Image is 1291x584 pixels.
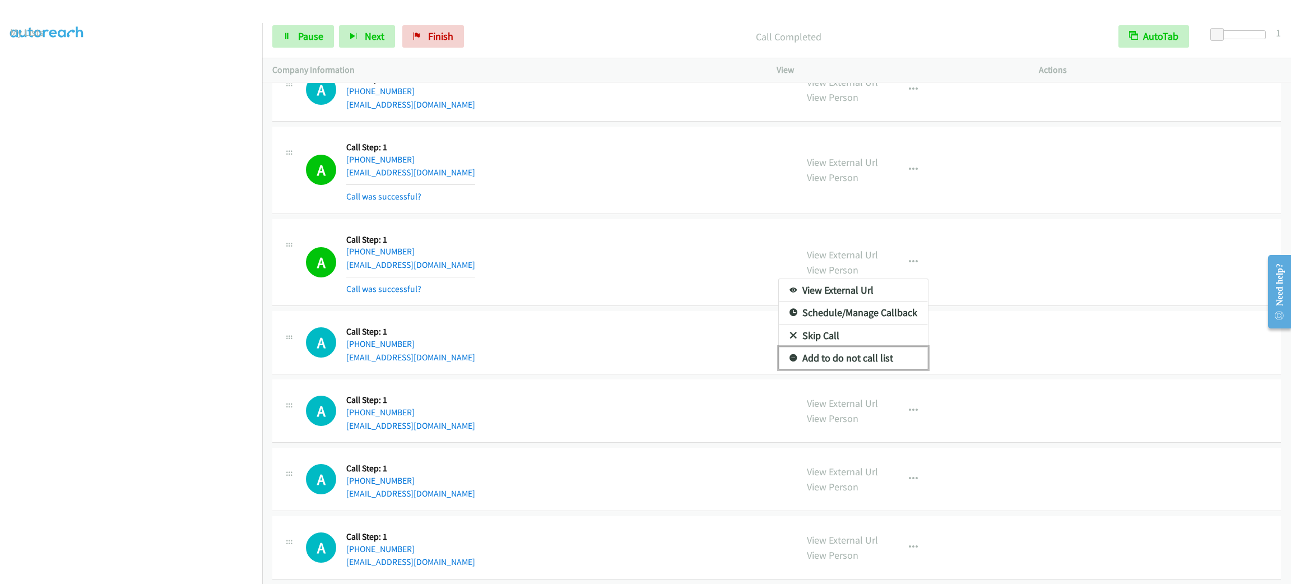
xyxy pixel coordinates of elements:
[779,325,928,347] a: Skip Call
[306,327,336,358] div: The call is yet to be attempted
[10,50,262,582] iframe: To enrich screen reader interactions, please activate Accessibility in Grammarly extension settings
[306,327,336,358] h1: A
[1259,247,1291,336] iframe: Resource Center
[779,279,928,302] a: View External Url
[10,26,44,39] a: My Lists
[306,532,336,563] div: The call is yet to be attempted
[306,464,336,494] div: The call is yet to be attempted
[306,532,336,563] h1: A
[306,464,336,494] h1: A
[779,347,928,369] a: Add to do not call list
[306,396,336,426] div: The call is yet to be attempted
[779,302,928,324] a: Schedule/Manage Callback
[306,396,336,426] h1: A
